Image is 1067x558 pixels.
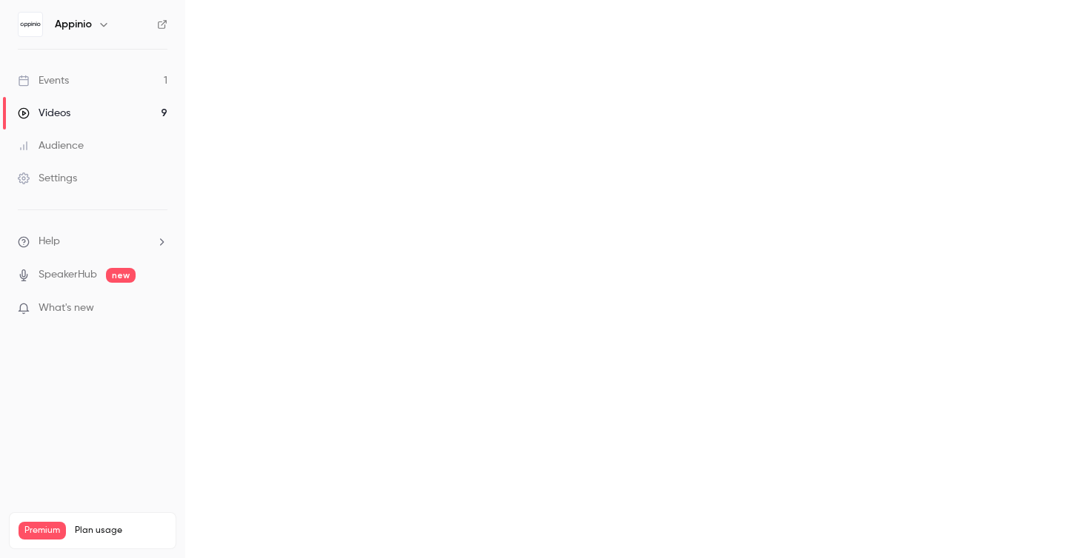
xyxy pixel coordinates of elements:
h6: Appinio [55,17,92,32]
span: Plan usage [75,525,167,537]
li: help-dropdown-opener [18,234,167,249]
div: Videos [18,106,70,121]
span: Premium [19,522,66,539]
iframe: Noticeable Trigger [150,302,167,315]
a: SpeakerHub [39,267,97,283]
img: Appinio [19,13,42,36]
span: new [106,268,136,283]
div: Settings [18,171,77,186]
span: What's new [39,300,94,316]
span: Help [39,234,60,249]
div: Events [18,73,69,88]
div: Audience [18,138,84,153]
